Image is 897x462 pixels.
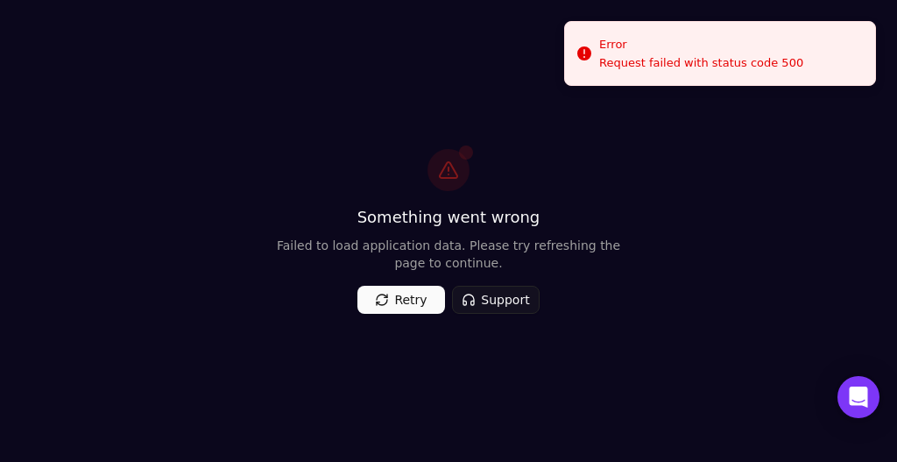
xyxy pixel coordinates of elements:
div: Open Intercom Messenger [837,376,879,418]
h3: Something went wrong [273,205,624,230]
div: Request failed with status code 500 [599,55,803,71]
div: Error [599,36,803,53]
button: Retry [357,286,445,314]
p: Failed to load application data. Please try refreshing the page to continue. [273,237,624,272]
button: Support [452,286,540,314]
